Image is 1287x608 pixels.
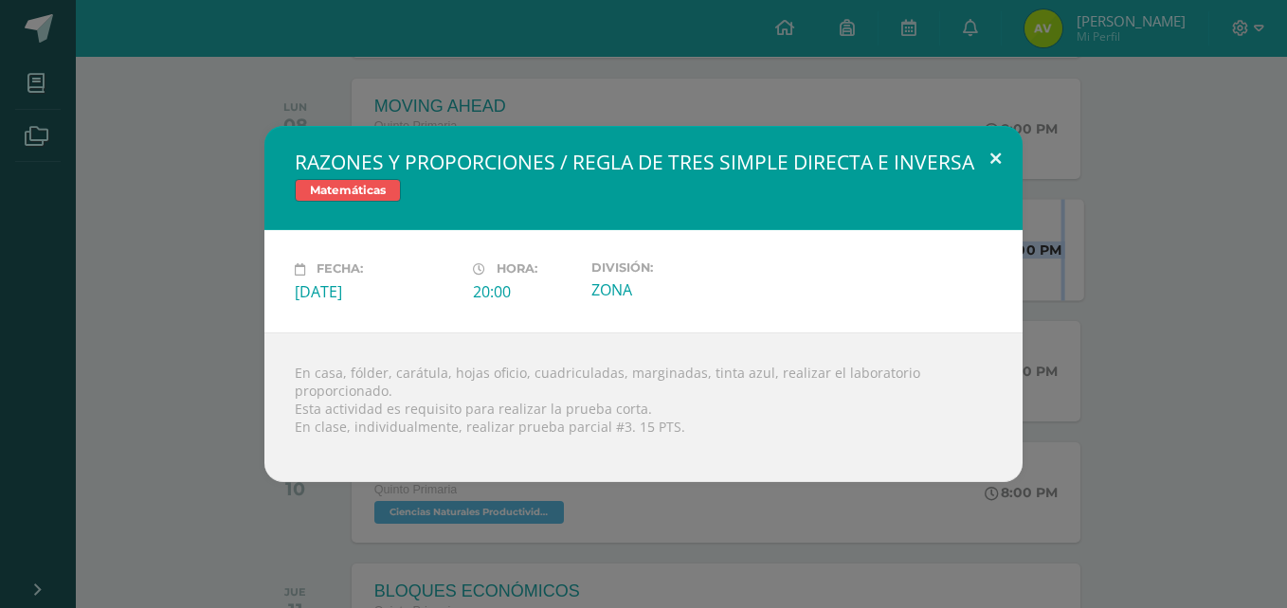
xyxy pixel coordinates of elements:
[969,126,1023,190] button: Close (Esc)
[473,281,576,302] div: 20:00
[295,281,458,302] div: [DATE]
[264,332,1023,482] div: En casa, fólder, carátula, hojas oficio, cuadriculadas, marginadas, tinta azul, realizar el labor...
[317,262,363,277] span: Fecha:
[591,279,754,300] div: ZONA
[295,149,992,175] h2: RAZONES Y PROPORCIONES / REGLA DE TRES SIMPLE DIRECTA E INVERSA
[295,179,401,202] span: Matemáticas
[591,260,754,275] label: División:
[497,262,537,277] span: Hora:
